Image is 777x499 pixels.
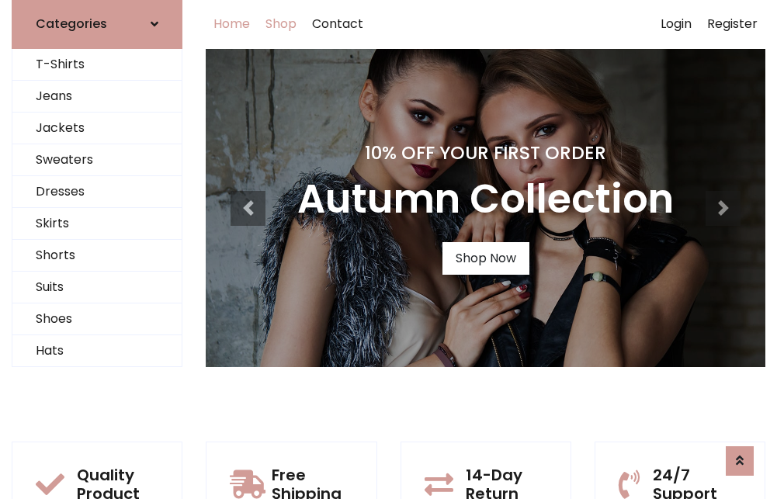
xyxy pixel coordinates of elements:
a: Hats [12,335,182,367]
a: Suits [12,272,182,303]
a: Dresses [12,176,182,208]
a: Shoes [12,303,182,335]
a: Sweaters [12,144,182,176]
h4: 10% Off Your First Order [297,142,674,164]
h3: Autumn Collection [297,176,674,224]
a: Skirts [12,208,182,240]
a: Shorts [12,240,182,272]
a: Shop Now [442,242,529,275]
a: T-Shirts [12,49,182,81]
h6: Categories [36,16,107,31]
a: Jackets [12,113,182,144]
a: Jeans [12,81,182,113]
